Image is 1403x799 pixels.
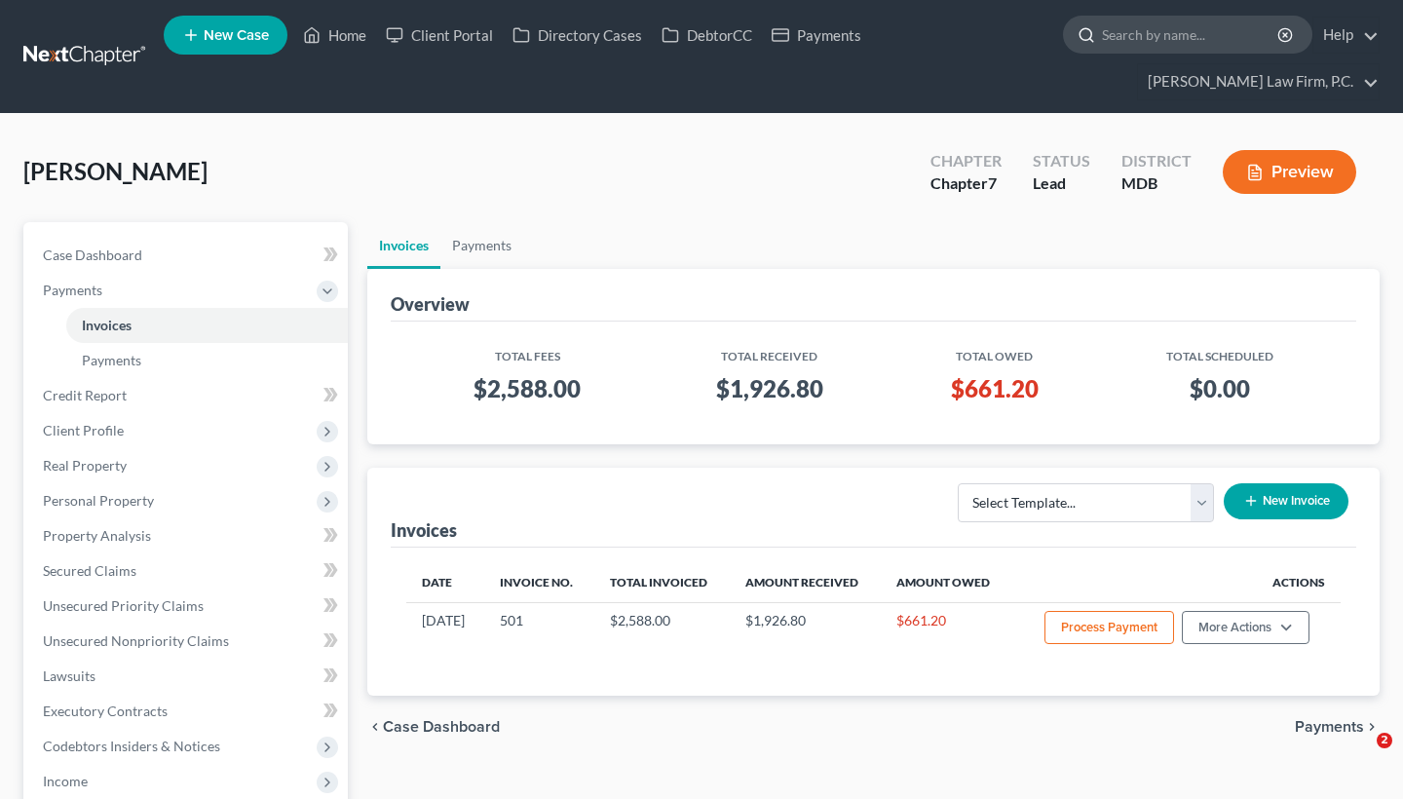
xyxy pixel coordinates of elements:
div: District [1121,150,1192,172]
span: Case Dashboard [383,719,500,735]
div: Status [1033,150,1090,172]
span: Real Property [43,457,127,474]
span: 2 [1377,733,1392,748]
td: 501 [484,602,594,657]
h3: $0.00 [1115,373,1326,404]
button: Payments chevron_right [1295,719,1380,735]
a: Payments [762,18,871,53]
span: 7 [988,173,997,192]
div: Chapter [930,172,1002,195]
h3: $661.20 [906,373,1083,404]
input: Search by name... [1102,17,1280,53]
a: Unsecured Priority Claims [27,589,348,624]
span: Income [43,773,88,789]
th: Date [406,563,484,602]
a: Unsecured Nonpriority Claims [27,624,348,659]
h3: $2,588.00 [422,373,633,404]
div: MDB [1121,172,1192,195]
th: Amount Received [730,563,882,602]
a: Invoices [367,222,440,269]
th: Actions [1012,563,1341,602]
a: Credit Report [27,378,348,413]
div: Lead [1033,172,1090,195]
td: [DATE] [406,602,484,657]
span: Personal Property [43,492,154,509]
a: Payments [440,222,523,269]
button: chevron_left Case Dashboard [367,719,500,735]
th: Total Received [649,337,891,365]
a: Lawsuits [27,659,348,694]
div: Overview [391,292,470,316]
span: Payments [1295,719,1364,735]
span: Payments [82,352,141,368]
th: Total Owed [891,337,1099,365]
th: Invoice No. [484,563,594,602]
button: Process Payment [1044,611,1174,644]
div: Chapter [930,150,1002,172]
a: Invoices [66,308,348,343]
span: Invoices [82,317,132,333]
span: Unsecured Priority Claims [43,597,204,614]
span: Unsecured Nonpriority Claims [43,632,229,649]
a: Client Portal [376,18,503,53]
span: Payments [43,282,102,298]
a: Payments [66,343,348,378]
div: Invoices [391,518,457,542]
span: New Case [204,28,269,43]
button: More Actions [1182,611,1309,644]
a: Help [1313,18,1379,53]
a: Home [293,18,376,53]
th: Total Invoiced [594,563,730,602]
a: [PERSON_NAME] Law Firm, P.C. [1138,64,1379,99]
h3: $1,926.80 [664,373,876,404]
button: New Invoice [1224,483,1348,519]
span: [PERSON_NAME] [23,157,208,185]
th: Total Fees [406,337,649,365]
span: Client Profile [43,422,124,438]
a: Directory Cases [503,18,652,53]
span: Property Analysis [43,527,151,544]
span: Case Dashboard [43,247,142,263]
iframe: Intercom live chat [1337,733,1384,780]
span: Credit Report [43,387,127,403]
th: Total Scheduled [1099,337,1342,365]
a: Case Dashboard [27,238,348,273]
td: $2,588.00 [594,602,730,657]
span: Secured Claims [43,562,136,579]
td: $1,926.80 [730,602,882,657]
span: Codebtors Insiders & Notices [43,738,220,754]
a: Property Analysis [27,518,348,553]
span: Executory Contracts [43,703,168,719]
button: Preview [1223,150,1356,194]
i: chevron_left [367,719,383,735]
span: Lawsuits [43,667,95,684]
th: Amount Owed [881,563,1012,602]
a: Secured Claims [27,553,348,589]
a: DebtorCC [652,18,762,53]
td: $661.20 [881,602,1012,657]
i: chevron_right [1364,719,1380,735]
a: Executory Contracts [27,694,348,729]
